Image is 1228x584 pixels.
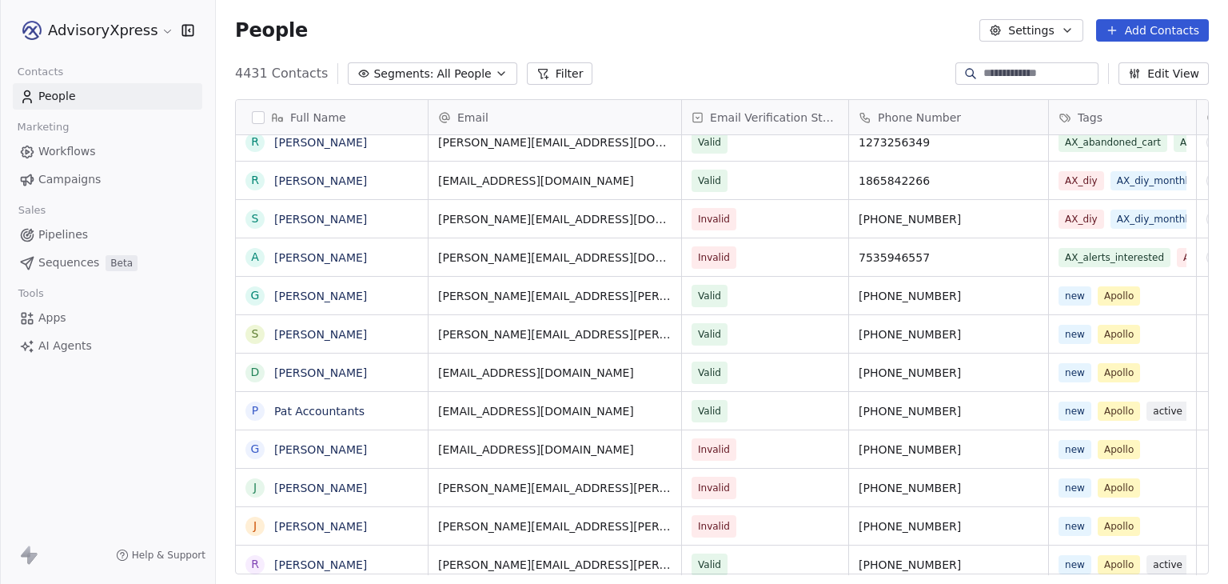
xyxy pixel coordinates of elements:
[438,442,672,458] span: [EMAIL_ADDRESS][DOMAIN_NAME]
[251,287,260,304] div: G
[682,100,848,134] div: Email Verification Status
[859,480,1039,496] span: [PHONE_NUMBER]
[1098,325,1140,344] span: Apollo
[274,520,367,533] a: [PERSON_NAME]
[859,403,1039,419] span: [PHONE_NUMBER]
[1110,171,1200,190] span: AX_diy_monthly
[1059,440,1091,459] span: new
[859,442,1039,458] span: [PHONE_NUMBER]
[1059,286,1091,306] span: new
[251,134,259,150] div: R
[878,110,961,126] span: Phone Number
[274,174,367,187] a: [PERSON_NAME]
[1098,363,1140,382] span: Apollo
[236,135,429,575] div: grid
[10,115,76,139] span: Marketing
[38,226,88,243] span: Pipelines
[13,166,202,193] a: Campaigns
[1078,110,1102,126] span: Tags
[373,66,433,82] span: Segments:
[438,518,672,534] span: [PERSON_NAME][EMAIL_ADDRESS][PERSON_NAME][DOMAIN_NAME]
[698,518,730,534] span: Invalid
[859,250,1039,266] span: 7535946557
[438,557,672,573] span: [PERSON_NAME][EMAIL_ADDRESS][PERSON_NAME][DOMAIN_NAME]
[1059,325,1091,344] span: new
[859,518,1039,534] span: [PHONE_NUMBER]
[38,254,99,271] span: Sequences
[1059,363,1091,382] span: new
[698,211,730,227] span: Invalid
[1059,478,1091,498] span: new
[1098,440,1140,459] span: Apollo
[251,556,259,573] div: R
[438,365,672,381] span: [EMAIL_ADDRESS][DOMAIN_NAME]
[251,364,260,381] div: D
[132,549,205,562] span: Help & Support
[1059,248,1170,267] span: AX_alerts_interested
[438,173,672,189] span: [EMAIL_ADDRESS][DOMAIN_NAME]
[274,251,367,264] a: [PERSON_NAME]
[1096,19,1209,42] button: Add Contacts
[13,138,202,165] a: Workflows
[38,310,66,326] span: Apps
[274,366,367,379] a: [PERSON_NAME]
[1177,248,1222,267] span: AX_diy
[251,249,259,266] div: A
[48,20,157,41] span: AdvisoryXpress
[252,210,259,227] div: S
[274,482,367,494] a: [PERSON_NAME]
[527,62,593,85] button: Filter
[11,282,50,306] span: Tools
[274,558,367,571] a: [PERSON_NAME]
[438,288,672,304] span: [PERSON_NAME][EMAIL_ADDRESS][PERSON_NAME][DOMAIN_NAME]
[1110,210,1200,229] span: AX_diy_monthly
[698,326,721,342] span: Valid
[457,110,488,126] span: Email
[438,480,672,496] span: [PERSON_NAME][EMAIL_ADDRESS][PERSON_NAME][DOMAIN_NAME]
[859,326,1039,342] span: [PHONE_NUMBER]
[1146,402,1189,421] span: active
[22,21,42,40] img: AX_logo_device_1080.png
[235,18,308,42] span: People
[252,326,259,342] div: S
[859,134,1039,150] span: 1273256349
[236,100,428,134] div: Full Name
[38,338,92,354] span: AI Agents
[38,171,101,188] span: Campaigns
[274,443,367,456] a: [PERSON_NAME]
[13,333,202,359] a: AI Agents
[849,100,1048,134] div: Phone Number
[438,403,672,419] span: [EMAIL_ADDRESS][DOMAIN_NAME]
[251,441,260,458] div: G
[438,250,672,266] span: [PERSON_NAME][EMAIL_ADDRESS][DOMAIN_NAME]
[438,134,672,150] span: [PERSON_NAME][EMAIL_ADDRESS][DOMAIN_NAME]
[1059,402,1091,421] span: new
[1098,286,1140,306] span: Apollo
[38,143,96,160] span: Workflows
[13,250,202,276] a: SequencesBeta
[1098,402,1140,421] span: Apollo
[859,173,1039,189] span: 1865842266
[290,110,346,126] span: Full Name
[1059,171,1104,190] span: AX_diy
[698,250,730,266] span: Invalid
[429,100,681,134] div: Email
[274,213,367,226] a: [PERSON_NAME]
[106,255,138,271] span: Beta
[253,479,257,496] div: J
[235,64,328,83] span: 4431 Contacts
[698,480,730,496] span: Invalid
[274,136,367,149] a: [PERSON_NAME]
[274,405,365,418] a: Pat Accountants
[13,83,202,110] a: People
[38,88,76,105] span: People
[859,288,1039,304] span: [PHONE_NUMBER]
[698,557,721,573] span: Valid
[1059,210,1104,229] span: AX_diy
[979,19,1082,42] button: Settings
[698,442,730,458] span: Invalid
[10,60,70,84] span: Contacts
[698,403,721,419] span: Valid
[438,211,672,227] span: [PERSON_NAME][EMAIL_ADDRESS][DOMAIN_NAME]
[698,173,721,189] span: Valid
